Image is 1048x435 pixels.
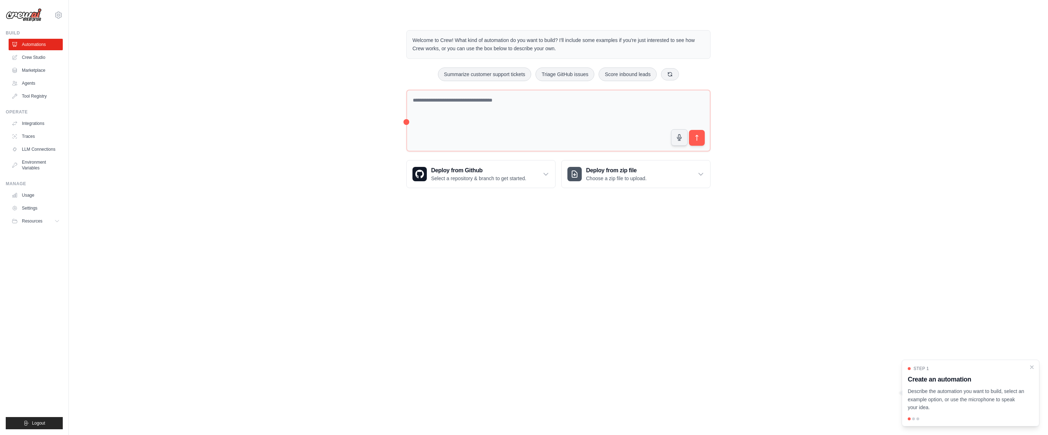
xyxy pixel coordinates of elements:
[599,67,657,81] button: Score inbound leads
[1029,364,1035,370] button: Close walkthrough
[6,181,63,187] div: Manage
[9,118,63,129] a: Integrations
[9,156,63,174] a: Environment Variables
[586,175,647,182] p: Choose a zip file to upload.
[431,175,526,182] p: Select a repository & branch to get started.
[9,202,63,214] a: Settings
[431,166,526,175] h3: Deploy from Github
[6,109,63,115] div: Operate
[908,387,1025,412] p: Describe the automation you want to build, select an example option, or use the microphone to spe...
[9,215,63,227] button: Resources
[9,190,63,201] a: Usage
[9,65,63,76] a: Marketplace
[6,417,63,429] button: Logout
[535,67,594,81] button: Triage GitHub issues
[9,52,63,63] a: Crew Studio
[914,366,929,371] span: Step 1
[412,36,704,53] p: Welcome to Crew! What kind of automation do you want to build? I'll include some examples if you'...
[9,78,63,89] a: Agents
[9,131,63,142] a: Traces
[586,166,647,175] h3: Deploy from zip file
[32,420,45,426] span: Logout
[9,90,63,102] a: Tool Registry
[22,218,42,224] span: Resources
[9,39,63,50] a: Automations
[6,8,42,22] img: Logo
[908,374,1025,384] h3: Create an automation
[438,67,531,81] button: Summarize customer support tickets
[6,30,63,36] div: Build
[9,144,63,155] a: LLM Connections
